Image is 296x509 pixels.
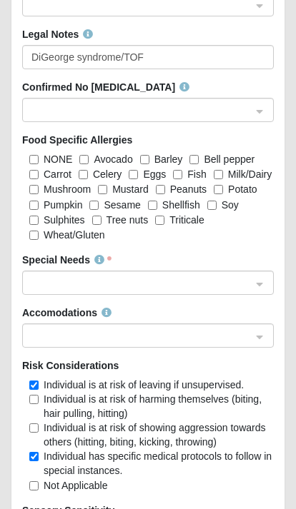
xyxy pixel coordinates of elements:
[44,450,272,476] span: Individual has specific medical protocols to follow in special instances.
[228,183,257,195] span: Potato
[29,423,39,433] input: Individual is at risk of showing aggression towards others (hitting, biting, kicking, throwing)
[94,153,132,165] span: Avocado
[189,155,199,164] input: Bell pepper
[79,155,89,164] input: Avocado
[154,153,183,165] span: Barley
[29,452,39,461] input: Individual has specific medical protocols to follow in special instances.
[44,422,266,448] span: Individual is at risk of showing aggression towards others (hitting, biting, kicking, throwing)
[162,199,200,211] span: Shellfish
[29,231,39,240] input: Wheat/Gluten
[44,168,71,180] span: Carrot
[44,480,108,491] span: Not Applicable
[22,133,132,147] label: Food Specific Allergies
[29,201,39,210] input: Pumpkin
[44,393,262,419] span: Individual is at risk of harming themselves (biting, hair pulling, hitting)
[29,216,39,225] input: Sulphites
[89,201,99,210] input: Sesame
[104,199,140,211] span: Sesame
[148,201,157,210] input: Shellfish
[44,153,72,165] span: NONE
[112,183,149,195] span: Mustard
[170,183,207,195] span: Peanuts
[214,170,223,179] input: Milk/Dairy
[207,201,217,210] input: Soy
[44,183,91,195] span: Mushroom
[29,170,39,179] input: Carrot
[214,185,223,194] input: Potato
[92,216,102,225] input: Tree nuts
[44,229,105,241] span: Wheat/Gluten
[22,358,119,373] label: Risk Considerations
[22,27,93,41] label: Legal Notes
[93,168,122,180] span: Celery
[155,216,164,225] input: Triticale
[29,395,39,404] input: Individual is at risk of harming themselves (biting, hair pulling, hitting)
[98,185,107,194] input: Mustard
[44,379,244,390] span: Individual is at risk of leaving if unsupervised.
[143,168,166,180] span: Eggs
[228,168,272,180] span: Milk/Dairy
[222,199,239,211] span: Soy
[22,306,112,320] label: Accomodations
[22,80,189,94] label: Confirmed No [MEDICAL_DATA]
[204,153,255,165] span: Bell pepper
[29,481,39,490] input: Not Applicable
[169,214,204,226] span: Triticale
[187,168,206,180] span: Fish
[79,170,88,179] input: Celery
[29,185,39,194] input: Mushroom
[29,155,39,164] input: NONE
[140,155,149,164] input: Barley
[156,185,165,194] input: Peanuts
[129,170,138,179] input: Eggs
[107,214,149,226] span: Tree nuts
[22,253,112,267] label: Special Needs
[29,381,39,390] input: Individual is at risk of leaving if unsupervised.
[173,170,182,179] input: Fish
[44,199,82,211] span: Pumpkin
[44,214,85,226] span: Sulphites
